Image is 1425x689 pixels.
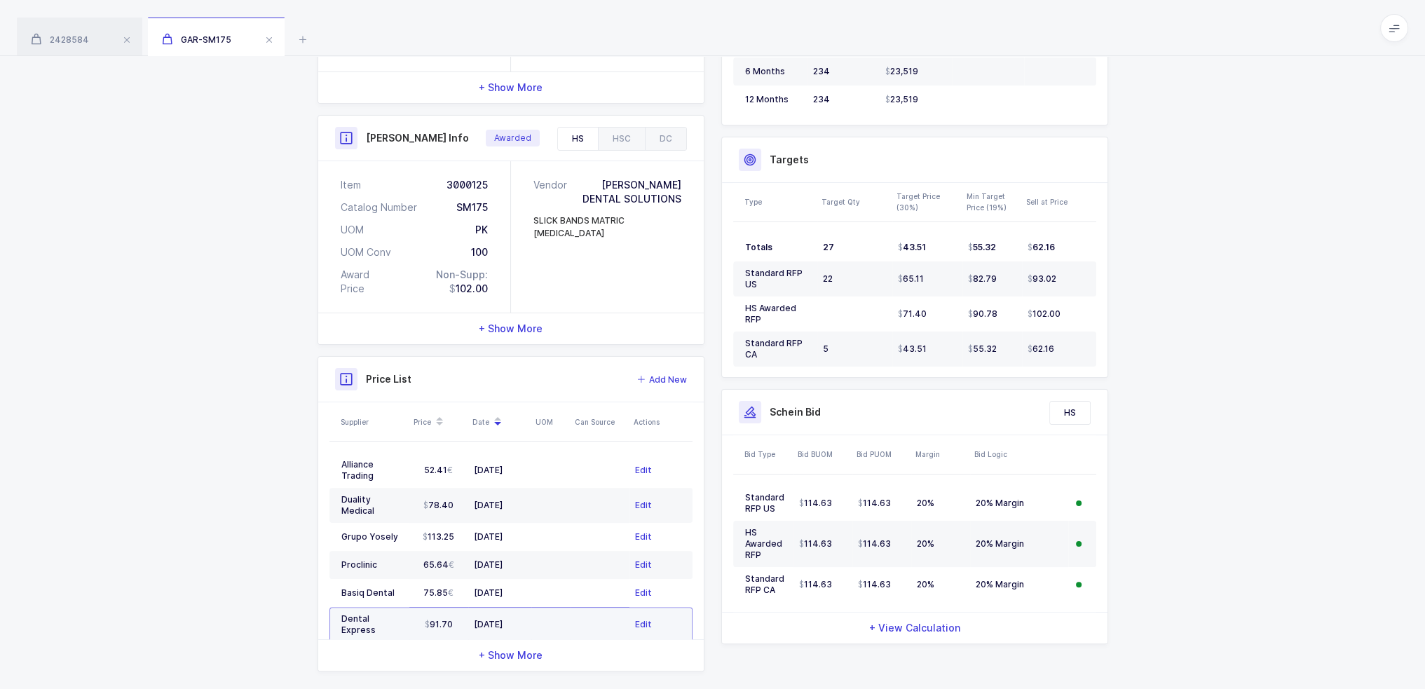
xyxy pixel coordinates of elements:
button: Edit [635,586,652,600]
span: 234 [813,66,830,76]
span: 114.63 [858,538,891,550]
button: Add New [637,373,687,387]
span: 113.25 [423,531,454,543]
div: [DATE] [474,619,526,630]
div: [DATE] [474,531,526,543]
div: Bid PUOM [857,449,907,460]
span: 82.79 [968,273,997,285]
button: Edit [635,498,652,512]
span: 27 [823,242,834,252]
div: Actions [634,416,688,428]
span: + Show More [479,648,543,662]
div: Sell at Price [1026,196,1092,207]
div: Basiq Dental [341,587,404,599]
div: PK [475,223,488,237]
div: Supplier [341,416,405,428]
span: 114.63 [858,579,891,590]
span: Awarded [494,132,531,144]
span: 114.63 [799,579,832,590]
span: 75.85 [423,587,454,599]
span: 43.51 [898,343,927,355]
button: Edit [635,558,652,572]
span: 90.78 [968,308,997,320]
span: 2428584 [31,34,89,45]
div: DC [645,128,686,150]
div: Duality Medical [341,494,404,517]
span: 102.00 [1028,308,1061,320]
div: Can Source [575,416,625,428]
div: Target Price (30%) [896,191,958,213]
div: HS [558,128,598,150]
span: 20% [917,538,934,549]
div: 100 [471,245,488,259]
span: Add New [649,373,687,387]
span: 65.64 [423,559,454,571]
div: HSC [598,128,645,150]
h3: Schein Bid [770,405,821,419]
span: + Show More [479,81,543,95]
div: Target Qty [821,196,888,207]
div: Vendor [533,178,573,206]
button: Edit [635,463,652,477]
div: [PERSON_NAME] DENTAL SOLUTIONS [573,178,681,206]
div: Award Price [341,268,395,296]
span: 234 [813,94,830,104]
span: Edit [635,618,652,632]
span: 102.00 [449,282,488,296]
span: 62.16 [1028,242,1055,253]
span: 65.11 [898,273,924,285]
div: Bid BUOM [798,449,848,460]
div: [DATE] [474,500,526,511]
div: 6 Months [745,66,802,77]
div: 12 Months [745,94,802,105]
span: Totals [745,242,772,252]
span: + Show More [479,322,543,336]
div: Alliance Trading [341,459,404,482]
span: Standard RFP US [745,268,803,289]
span: Edit [635,530,652,544]
span: 55.32 [968,242,996,253]
span: 22 [823,273,833,284]
div: 20% Margin [976,498,1063,509]
div: Dental Express [341,613,404,636]
div: + Show More [318,313,704,344]
span: 5 [823,343,829,354]
div: Grupo Yosely [341,531,404,543]
div: UOM [341,223,364,237]
div: Date [472,410,527,434]
h3: [PERSON_NAME] Info [366,131,469,145]
span: 114.63 [799,498,832,509]
div: + Show More [318,72,704,103]
span: 62.16 [1028,343,1054,355]
div: Type [744,196,813,207]
div: Proclinic [341,559,404,571]
div: Standard RFP CA [745,573,788,596]
div: [DATE] [474,559,526,571]
span: 20% [917,579,934,589]
div: + Show More [318,640,704,671]
span: GAR-SM175 [162,34,231,45]
span: Standard RFP CA [745,338,803,360]
div: Standard RFP US [745,492,788,514]
span: 93.02 [1028,273,1056,285]
div: Bid Type [744,449,789,460]
div: Min Target Price (19%) [967,191,1018,213]
div: [DATE] [474,587,526,599]
span: 71.40 [898,308,927,320]
div: + View Calculation [722,613,1107,643]
div: HS Awarded RFP [745,527,788,561]
span: 78.40 [423,500,454,511]
span: 23,519 [885,94,918,105]
div: Bid Logic [974,449,1064,460]
div: HS [1050,402,1090,424]
div: UOM Conv [341,245,391,259]
h3: Price List [366,372,411,386]
div: [DATE] [474,465,526,476]
div: Margin [915,449,966,460]
div: Price [414,410,464,434]
span: 52.41 [424,465,453,476]
span: 114.63 [799,538,832,550]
